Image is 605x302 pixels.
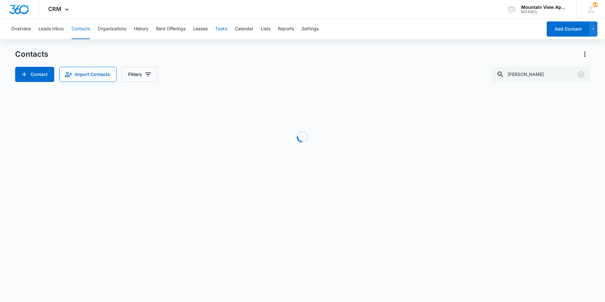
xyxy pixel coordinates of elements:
[278,19,294,39] button: Reports
[580,49,590,59] button: Actions
[302,19,319,39] button: Settings
[59,67,117,82] button: Import Contacts
[11,19,31,39] button: Overview
[156,19,186,39] button: Rent Offerings
[576,69,586,79] button: Clear
[98,19,126,39] button: Organizations
[593,2,598,7] span: 44
[235,19,253,39] button: Calendar
[134,19,148,39] button: History
[15,67,54,82] button: Add Contact
[215,19,227,39] button: Tasks
[593,2,598,7] div: notifications count
[122,67,157,82] button: Filters
[521,10,567,14] div: account id
[72,19,90,39] button: Contacts
[492,67,590,82] input: Search Contacts
[521,5,567,10] div: account name
[38,19,64,39] button: Leads Inbox
[193,19,208,39] button: Leases
[261,19,270,39] button: Lists
[547,21,589,37] button: Add Contact
[15,49,48,59] h1: Contacts
[48,6,61,12] span: CRM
